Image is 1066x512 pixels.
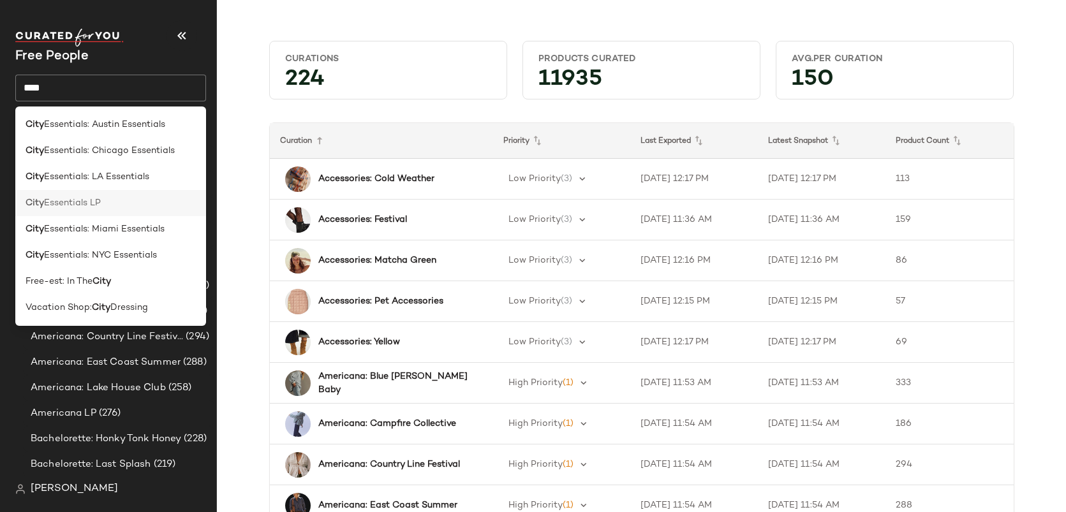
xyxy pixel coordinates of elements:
span: Americana: Country Line Festival [31,330,183,344]
b: City [93,275,111,288]
span: [PERSON_NAME] [31,481,118,497]
td: [DATE] 11:54 AM [630,404,758,444]
span: High Priority [508,419,563,428]
b: City [26,144,44,157]
td: 57 [885,281,1013,322]
span: Free-est: In The [26,275,93,288]
b: Accessories: Festival [318,213,407,226]
td: [DATE] 12:17 PM [630,322,758,363]
span: (276) [96,406,121,421]
td: [DATE] 11:53 AM [630,363,758,404]
img: 104498902_001_a [285,207,311,233]
img: 95815080_004_b [285,289,311,314]
span: Americana LP [31,406,96,421]
span: Bachelorette: Last Splash [31,457,151,472]
span: Essentials LP [44,196,101,210]
td: [DATE] 11:54 AM [758,404,885,444]
th: Curation [270,123,493,159]
td: 333 [885,363,1013,404]
b: Americana: Blue [PERSON_NAME] Baby [318,370,470,397]
span: Americana: Lake House Club [31,381,166,395]
span: Essentials: Chicago Essentials [44,144,175,157]
th: Priority [493,123,631,159]
b: Americana: Campfire Collective [318,417,456,430]
td: 113 [885,159,1013,200]
td: [DATE] 12:16 PM [630,240,758,281]
div: Avg.per Curation [792,53,998,65]
td: [DATE] 11:53 AM [758,363,885,404]
div: 11935 [528,70,755,94]
td: 159 [885,200,1013,240]
span: (1) [563,501,574,510]
b: City [26,170,44,184]
td: [DATE] 12:15 PM [758,281,885,322]
td: 186 [885,404,1013,444]
span: Essentials: LA Essentials [44,170,149,184]
img: 93911964_010_0 [285,452,311,478]
b: Accessories: Matcha Green [318,254,436,267]
span: Low Priority [508,337,561,347]
td: 86 [885,240,1013,281]
span: (228) [181,432,207,446]
span: (3) [561,256,572,265]
td: [DATE] 12:17 PM [758,322,885,363]
span: Essentials: Austin Essentials [44,118,165,131]
span: Dressing [110,301,148,314]
td: [DATE] 11:36 AM [758,200,885,240]
span: (294) [183,330,209,344]
img: 101180578_092_f [285,370,311,396]
img: 99064768_031_a [285,248,311,274]
b: Accessories: Pet Accessories [318,295,443,308]
td: 294 [885,444,1013,485]
td: [DATE] 11:36 AM [630,200,758,240]
td: [DATE] 12:15 PM [630,281,758,322]
div: 150 [781,70,1008,94]
span: (219) [151,457,176,472]
td: [DATE] 12:16 PM [758,240,885,281]
b: City [26,223,44,236]
span: (288) [181,355,207,370]
span: Essentials: NYC Essentials [44,249,157,262]
span: (258) [166,381,192,395]
img: svg%3e [15,484,26,494]
img: 100714385_237_d [285,411,311,437]
span: Low Priority [508,256,561,265]
td: [DATE] 11:54 AM [758,444,885,485]
img: cfy_white_logo.C9jOOHJF.svg [15,29,124,47]
span: High Priority [508,378,563,388]
div: 224 [275,70,501,94]
span: (1) [563,419,574,428]
span: (1) [563,460,574,469]
img: 103256988_072_a [285,330,311,355]
span: Vacation Shop: [26,301,92,314]
b: Americana: East Coast Summer [318,499,457,512]
td: [DATE] 11:54 AM [630,444,758,485]
span: Low Priority [508,215,561,224]
span: (1) [563,378,574,388]
div: Curations [285,53,491,65]
span: (3) [561,174,572,184]
span: Bachelorette: Honky Tonk Honey [31,432,181,446]
div: Products Curated [538,53,744,65]
b: Accessories: Cold Weather [318,172,434,186]
span: (3) [561,337,572,347]
span: Low Priority [508,174,561,184]
span: Americana: East Coast Summer [31,355,181,370]
span: (3) [561,296,572,306]
b: Americana: Country Line Festival [318,458,460,471]
b: City [26,196,44,210]
span: (3) [561,215,572,224]
th: Product Count [885,123,1013,159]
img: 101899219_011_b [285,166,311,192]
td: [DATE] 12:17 PM [630,159,758,200]
span: Essentials: Miami Essentials [44,223,165,236]
b: City [26,118,44,131]
b: Accessories: Yellow [318,335,400,349]
span: High Priority [508,460,563,469]
td: 69 [885,322,1013,363]
span: High Priority [508,501,563,510]
td: [DATE] 12:17 PM [758,159,885,200]
span: Low Priority [508,296,561,306]
th: Last Exported [630,123,758,159]
b: City [92,301,110,314]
